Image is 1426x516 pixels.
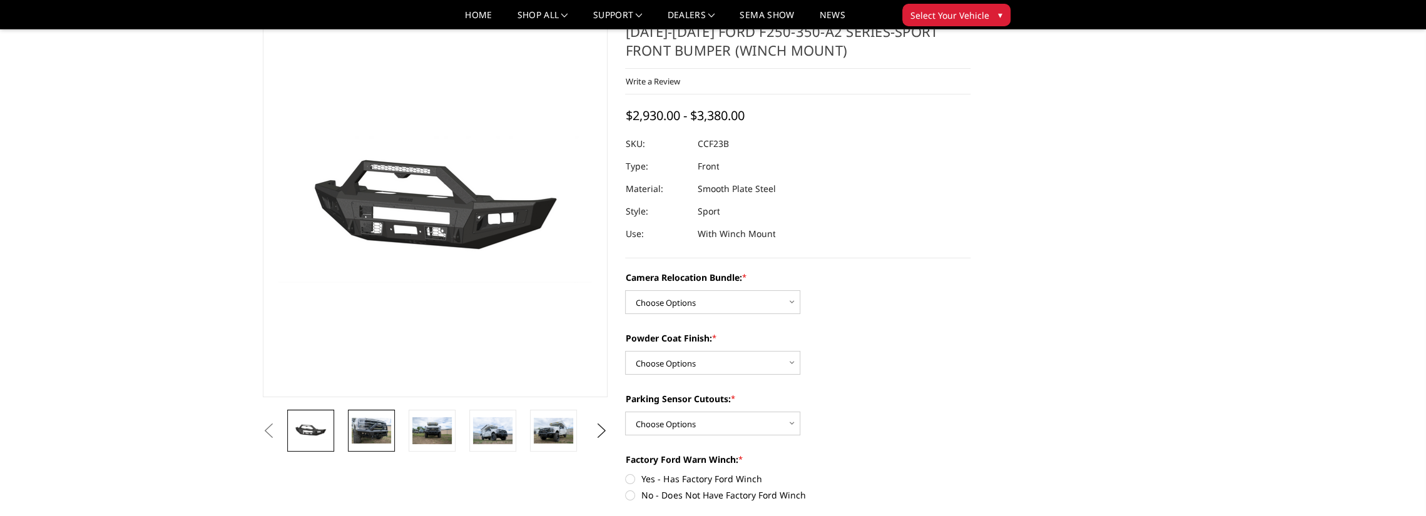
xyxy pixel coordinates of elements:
[625,453,970,466] label: Factory Ford Warn Winch:
[625,472,970,485] label: Yes - Has Factory Ford Winch
[625,271,970,284] label: Camera Relocation Bundle:
[625,488,970,502] label: No - Does Not Have Factory Ford Winch
[263,22,608,397] a: 2023-2025 Ford F250-350-A2 Series-Sport Front Bumper (winch mount)
[465,11,492,29] a: Home
[412,417,452,443] img: 2023-2025 Ford F250-350-A2 Series-Sport Front Bumper (winch mount)
[697,133,728,155] dd: CCF23B
[625,178,688,200] dt: Material:
[697,178,775,200] dd: Smooth Plate Steel
[534,418,573,444] img: 2023-2025 Ford F250-350-A2 Series-Sport Front Bumper (winch mount)
[625,107,744,124] span: $2,930.00 - $3,380.00
[668,11,715,29] a: Dealers
[625,133,688,155] dt: SKU:
[697,200,720,223] dd: Sport
[625,22,970,69] h1: [DATE]-[DATE] Ford F250-350-A2 Series-Sport Front Bumper (winch mount)
[517,11,568,29] a: shop all
[902,4,1011,26] button: Select Your Vehicle
[910,9,989,22] span: Select Your Vehicle
[473,417,512,443] img: 2023-2025 Ford F250-350-A2 Series-Sport Front Bumper (winch mount)
[625,200,688,223] dt: Style:
[260,422,278,440] button: Previous
[697,155,719,178] dd: Front
[819,11,845,29] a: News
[697,223,775,245] dd: With Winch Mount
[625,76,680,87] a: Write a Review
[625,392,970,405] label: Parking Sensor Cutouts:
[1363,456,1426,516] iframe: Chat Widget
[592,422,611,440] button: Next
[625,331,970,345] label: Powder Coat Finish:
[625,155,688,178] dt: Type:
[740,11,794,29] a: SEMA Show
[998,8,1002,21] span: ▾
[352,418,391,444] img: 2023-2025 Ford F250-350-A2 Series-Sport Front Bumper (winch mount)
[625,223,688,245] dt: Use:
[593,11,643,29] a: Support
